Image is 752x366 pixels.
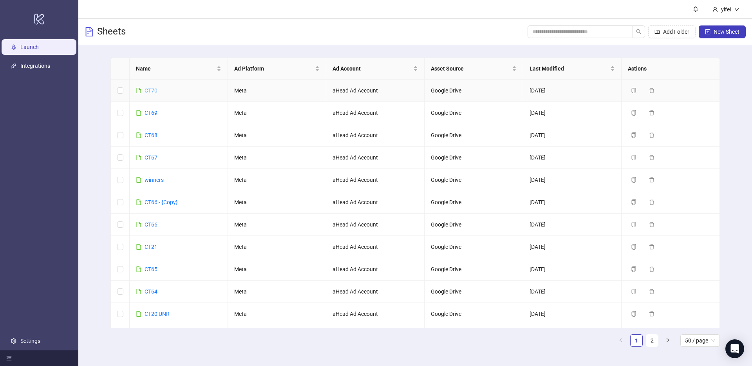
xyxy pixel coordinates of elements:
span: plus-square [705,29,710,34]
div: Open Intercom Messenger [725,339,744,358]
td: aHead Ad Account [326,102,425,124]
span: file-text [85,27,94,36]
td: [DATE] [523,102,622,124]
td: aHead Ad Account [326,191,425,214]
th: Last Modified [523,58,622,80]
li: 1 [630,334,643,347]
span: file [136,177,141,183]
td: Google Drive [425,258,523,281]
td: Google Drive [425,169,523,191]
td: Google Drive [425,80,523,102]
td: Meta [228,191,326,214]
span: file [136,222,141,227]
th: Ad Platform [228,58,326,80]
a: CT66 [145,221,157,228]
a: CT69 [145,110,157,116]
td: [DATE] [523,325,622,348]
a: CT65 [145,266,157,272]
span: copy [631,222,636,227]
td: Google Drive [425,214,523,236]
td: Meta [228,169,326,191]
td: aHead Ad Account [326,281,425,303]
span: delete [649,266,654,272]
div: yifei [718,5,734,14]
a: CT64 [145,288,157,295]
a: Launch [20,44,39,50]
td: Meta [228,258,326,281]
td: [DATE] [523,169,622,191]
a: 1 [631,335,642,346]
td: Meta [228,124,326,147]
button: New Sheet [699,25,746,38]
span: copy [631,311,636,317]
span: folder-add [654,29,660,34]
span: 50 / page [685,335,715,346]
span: left [618,338,623,342]
td: Google Drive [425,124,523,147]
td: aHead Ad Account [326,303,425,325]
span: Last Modified [530,64,609,73]
span: file [136,199,141,205]
td: Meta [228,325,326,348]
span: Ad Account [333,64,412,73]
td: Meta [228,214,326,236]
a: CT67 [145,154,157,161]
span: copy [631,88,636,93]
span: menu-fold [6,355,12,361]
div: Page Size [680,334,720,347]
li: 2 [646,334,658,347]
span: Name [136,64,215,73]
span: copy [631,155,636,160]
button: Add Folder [648,25,696,38]
span: right [665,338,670,342]
th: Actions [622,58,720,80]
td: Google Drive [425,325,523,348]
span: copy [631,266,636,272]
span: file [136,266,141,272]
span: user [712,7,718,12]
td: [DATE] [523,236,622,258]
span: New Sheet [714,29,739,35]
a: winners [145,177,164,183]
span: copy [631,289,636,294]
span: Asset Source [431,64,510,73]
span: copy [631,244,636,250]
td: [DATE] [523,191,622,214]
span: copy [631,132,636,138]
span: file [136,88,141,93]
td: [DATE] [523,303,622,325]
td: Google Drive [425,102,523,124]
span: file [136,244,141,250]
span: delete [649,132,654,138]
button: right [662,334,674,347]
span: file [136,311,141,317]
td: aHead Ad Account [326,214,425,236]
th: Ad Account [326,58,425,80]
td: Google Drive [425,236,523,258]
td: Meta [228,80,326,102]
td: aHead Ad Account [326,325,425,348]
td: aHead Ad Account [326,147,425,169]
td: Google Drive [425,147,523,169]
td: Meta [228,236,326,258]
td: Meta [228,147,326,169]
td: [DATE] [523,214,622,236]
span: copy [631,177,636,183]
span: delete [649,222,654,227]
span: Ad Platform [234,64,313,73]
td: [DATE] [523,124,622,147]
td: [DATE] [523,258,622,281]
a: CT70 [145,87,157,94]
span: delete [649,244,654,250]
li: Next Page [662,334,674,347]
a: CT66 - {Copy} [145,199,178,205]
li: Previous Page [615,334,627,347]
td: Google Drive [425,281,523,303]
a: CT21 [145,244,157,250]
td: [DATE] [523,80,622,102]
span: file [136,132,141,138]
td: Meta [228,281,326,303]
h3: Sheets [97,25,126,38]
span: search [636,29,642,34]
span: bell [693,6,698,12]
